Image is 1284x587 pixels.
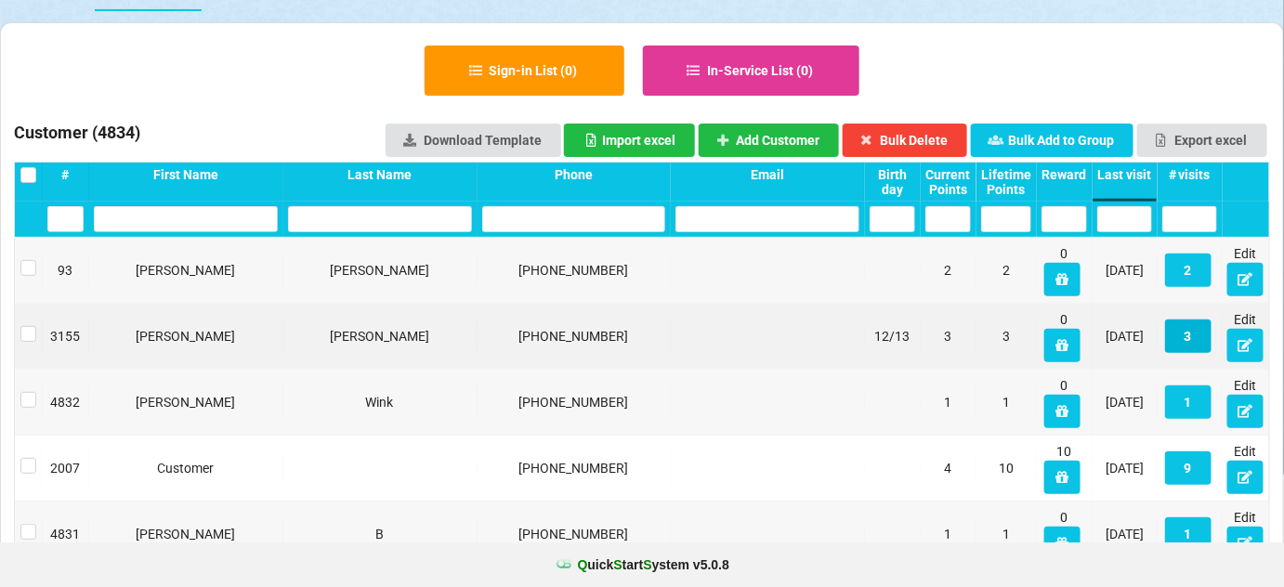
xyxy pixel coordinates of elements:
button: Bulk Delete [843,124,968,157]
div: 3155 [47,327,84,346]
div: 4832 [47,393,84,411]
span: Q [578,557,588,572]
div: [DATE] [1097,393,1152,411]
div: [PHONE_NUMBER] [482,525,666,543]
div: 10 [1042,442,1087,494]
span: S [614,557,622,572]
button: Add Customer [699,124,840,157]
span: S [643,557,651,572]
h3: Customer ( 4834 ) [14,122,140,150]
div: Edit [1227,244,1264,296]
div: 2 [981,261,1031,280]
div: 0 [1042,376,1087,428]
div: [PHONE_NUMBER] [482,327,666,346]
div: [PERSON_NAME] [94,261,278,280]
div: 3 [925,327,971,346]
div: 10 [981,459,1031,477]
div: 2 [925,261,971,280]
button: Sign-in List (0) [425,46,624,96]
button: 2 [1165,254,1212,287]
div: 2007 [47,459,84,477]
button: In-Service List (0) [643,46,860,96]
a: Download Template [386,124,561,157]
button: 3 [1165,320,1212,353]
div: [PERSON_NAME] [94,393,278,411]
div: [PHONE_NUMBER] [482,459,666,477]
div: Last visit [1097,167,1152,182]
div: 0 [1042,310,1087,362]
div: Birth day [870,167,915,197]
div: Current Points [925,167,971,197]
div: [DATE] [1097,525,1152,543]
button: Import excel [564,124,695,157]
div: [DATE] [1097,327,1152,346]
div: B [288,525,472,543]
div: Phone [482,167,666,182]
div: 0 [1042,508,1087,560]
div: Reward [1042,167,1087,182]
div: Email [675,167,859,182]
div: Edit [1227,508,1264,560]
div: [PHONE_NUMBER] [482,261,666,280]
div: # visits [1162,167,1217,182]
div: 12/13 [870,327,915,346]
div: Edit [1227,376,1264,428]
div: [PHONE_NUMBER] [482,393,666,411]
div: 0 [1042,244,1087,296]
button: 1 [1165,385,1212,419]
div: First Name [94,167,278,182]
div: # [47,167,84,182]
div: [DATE] [1097,459,1152,477]
div: Edit [1227,442,1264,494]
div: Edit [1227,310,1264,362]
div: 1 [981,393,1031,411]
div: [PERSON_NAME] [94,327,278,346]
div: 3 [981,327,1031,346]
div: 4831 [47,525,84,543]
div: [PERSON_NAME] [288,261,472,280]
div: [PERSON_NAME] [94,525,278,543]
div: 93 [47,261,84,280]
b: uick tart ystem v 5.0.8 [578,555,729,574]
div: Lifetime Points [981,167,1031,197]
div: Import excel [583,134,675,147]
button: Export excel [1137,124,1267,157]
div: 4 [925,459,971,477]
button: 9 [1165,451,1212,485]
img: favicon.ico [555,555,573,574]
div: [PERSON_NAME] [288,327,472,346]
div: Last Name [288,167,472,182]
button: 1 [1165,517,1212,551]
div: [DATE] [1097,261,1152,280]
div: 1 [981,525,1031,543]
div: Wink [288,393,472,411]
div: 1 [925,525,971,543]
div: Customer [94,459,278,477]
div: 1 [925,393,971,411]
button: Bulk Add to Group [971,124,1134,157]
